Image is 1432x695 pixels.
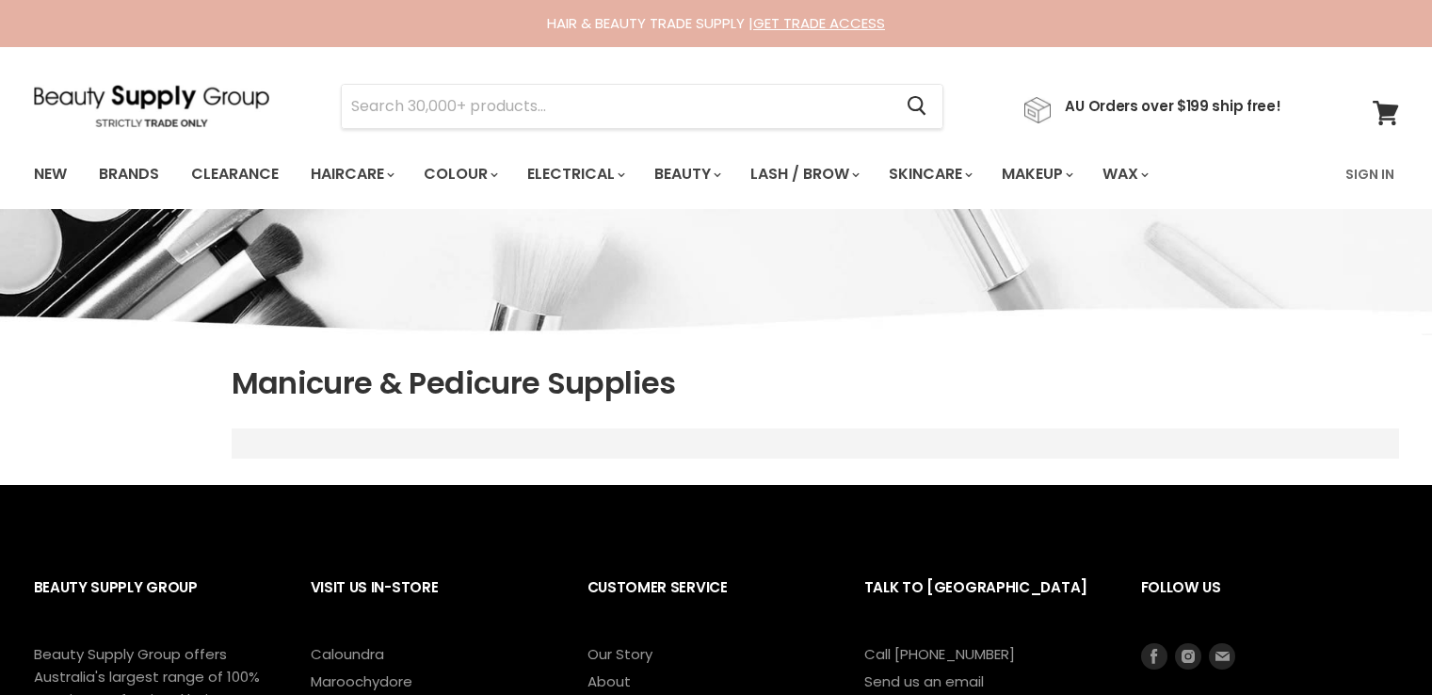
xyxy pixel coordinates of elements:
h2: Beauty Supply Group [34,564,273,642]
a: GET TRADE ACCESS [753,13,885,33]
ul: Main menu [20,147,1249,202]
h2: Customer Service [587,564,827,642]
a: Our Story [587,644,652,664]
a: Sign In [1334,154,1406,194]
a: Brands [85,154,173,194]
a: Haircare [297,154,406,194]
h2: Visit Us In-Store [311,564,550,642]
a: Skincare [875,154,984,194]
div: HAIR & BEAUTY TRADE SUPPLY | [10,14,1423,33]
input: Search [342,85,893,128]
nav: Main [10,147,1423,202]
a: Lash / Brow [736,154,871,194]
a: About [587,671,631,691]
a: Beauty [640,154,732,194]
a: Colour [410,154,509,194]
h2: Talk to [GEOGRAPHIC_DATA] [864,564,1103,642]
form: Product [341,84,943,129]
a: Makeup [988,154,1085,194]
a: Caloundra [311,644,384,664]
a: Maroochydore [311,671,412,691]
h2: Follow us [1141,564,1399,642]
a: Clearance [177,154,293,194]
a: Wax [1088,154,1160,194]
h1: Manicure & Pedicure Supplies [232,364,1399,403]
a: Call [PHONE_NUMBER] [864,644,1015,664]
a: Electrical [513,154,636,194]
button: Search [893,85,942,128]
a: New [20,154,81,194]
a: Send us an email [864,671,984,691]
